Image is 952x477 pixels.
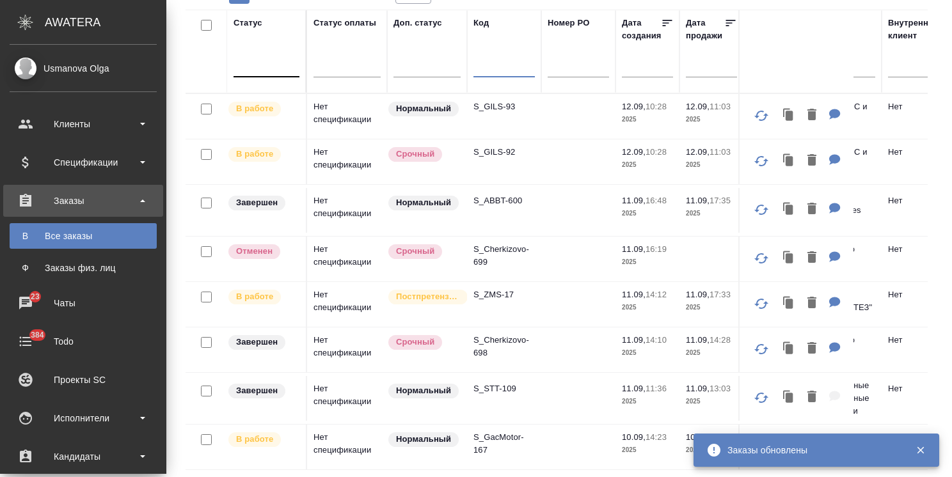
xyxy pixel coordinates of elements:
[236,290,273,303] p: В работе
[23,329,52,341] span: 384
[387,100,461,118] div: Статус по умолчанию для стандартных заказов
[387,146,461,163] div: Выставляется автоматически, если на указанный объем услуг необходимо больше времени в стандартном...
[777,245,801,271] button: Клонировать
[622,196,646,205] p: 11.09,
[777,196,801,223] button: Клонировать
[236,384,278,397] p: Завершен
[3,325,163,357] a: 384Todo
[307,237,387,281] td: Нет спецификации
[622,113,673,126] p: 2025
[396,433,451,446] p: Нормальный
[888,194,939,207] p: Нет
[473,382,535,395] p: S_STT-109
[23,290,47,303] span: 23
[387,334,461,351] div: Выставляется автоматически, если на указанный объем услуг необходимо больше времени в стандартном...
[622,395,673,408] p: 2025
[646,147,667,157] p: 10:28
[307,327,387,372] td: Нет спецификации
[710,147,731,157] p: 11:03
[387,194,461,212] div: Статус по умолчанию для стандартных заказов
[473,100,535,113] p: S_GILS-93
[622,17,661,42] div: Дата создания
[646,432,667,442] p: 14:23
[710,102,731,111] p: 11:03
[622,347,673,359] p: 2025
[3,364,163,396] a: Проекты SC
[548,17,589,29] div: Номер PO
[234,17,262,29] div: Статус
[777,148,801,174] button: Клонировать
[307,282,387,327] td: Нет спецификации
[777,102,801,129] button: Клонировать
[473,288,535,301] p: S_ZMS-17
[473,334,535,359] p: S_Cherkizovo-698
[710,384,731,393] p: 13:03
[396,148,434,160] p: Срочный
[10,114,157,134] div: Клиенты
[236,336,278,348] p: Завершен
[777,290,801,317] button: Клонировать
[888,382,939,395] p: Нет
[888,288,939,301] p: Нет
[10,255,157,281] a: ФЗаказы физ. лиц
[646,335,667,345] p: 14:10
[227,288,299,306] div: Выставляет ПМ после принятия заказа от КМа
[45,10,166,35] div: AWATERA
[746,382,777,413] button: Обновить
[646,102,667,111] p: 10:28
[16,262,150,274] div: Заказы физ. лиц
[801,102,823,129] button: Удалить
[686,113,737,126] p: 2025
[686,444,737,457] p: 2025
[823,196,847,223] button: Для КМ: по 1 ЗПК к сканам нужны сканы Если получится сделать и доставить в понедельник/первую пол...
[646,196,667,205] p: 16:48
[473,146,535,159] p: S_GILS-92
[227,194,299,212] div: Выставляет КМ при направлении счета или после выполнения всех работ/сдачи заказа клиенту. Окончат...
[473,431,535,457] p: S_GacMotor-167
[746,243,777,274] button: Обновить
[888,146,939,159] p: Нет
[646,244,667,254] p: 16:19
[622,335,646,345] p: 11.09,
[396,196,451,209] p: Нормальный
[3,287,163,319] a: 23Чаты
[396,336,434,348] p: Срочный
[727,444,896,457] div: Заказы обновлены
[801,336,823,362] button: Удалить
[686,384,710,393] p: 11.09,
[710,196,731,205] p: 17:35
[801,148,823,174] button: Удалить
[746,146,777,176] button: Обновить
[473,17,489,29] div: Код
[396,245,434,258] p: Срочный
[888,243,939,256] p: Нет
[777,384,801,411] button: Клонировать
[801,245,823,271] button: Удалить
[307,139,387,184] td: Нет спецификации
[686,335,710,345] p: 11.09,
[801,196,823,223] button: Удалить
[746,288,777,319] button: Обновить
[393,17,442,29] div: Доп. статус
[622,207,673,220] p: 2025
[236,148,273,160] p: В работе
[646,290,667,299] p: 14:12
[746,194,777,225] button: Обновить
[10,447,157,466] div: Кандидаты
[473,243,535,269] p: S_Cherkizovo-699
[888,334,939,347] p: Нет
[801,290,823,317] button: Удалить
[686,159,737,171] p: 2025
[10,191,157,210] div: Заказы
[16,230,150,242] div: Все заказы
[10,223,157,249] a: ВВсе заказы
[888,431,939,444] p: Нет
[10,293,157,313] div: Чаты
[396,102,451,115] p: Нормальный
[907,444,933,456] button: Закрыть
[10,370,157,389] div: Проекты SC
[236,102,273,115] p: В работе
[686,301,737,314] p: 2025
[746,100,777,131] button: Обновить
[622,244,646,254] p: 11.09,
